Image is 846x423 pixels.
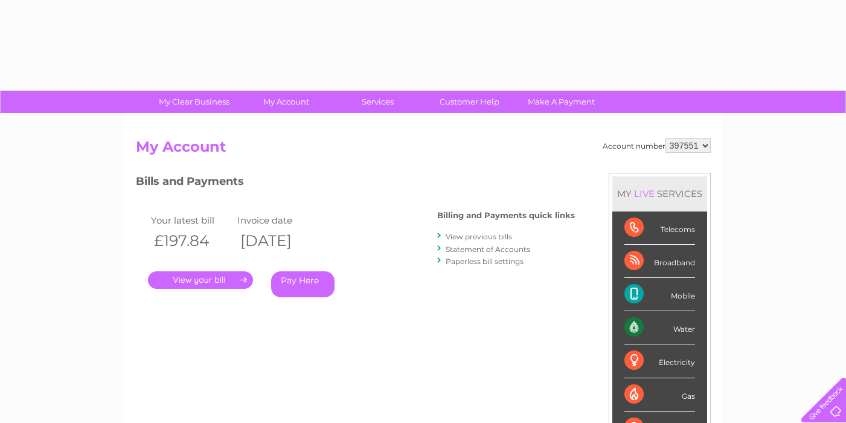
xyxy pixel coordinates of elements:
div: Broadband [624,245,695,278]
a: Paperless bill settings [446,257,524,266]
td: Your latest bill [148,212,235,228]
a: Customer Help [420,91,519,113]
div: Gas [624,378,695,412]
a: Pay Here [271,271,335,297]
td: Invoice date [234,212,321,228]
h4: Billing and Payments quick links [437,211,575,220]
a: . [148,271,253,289]
th: [DATE] [234,228,321,253]
div: Electricity [624,344,695,378]
a: Statement of Accounts [446,245,530,254]
a: View previous bills [446,232,512,241]
div: Account number [603,138,711,153]
div: Telecoms [624,211,695,245]
div: LIVE [632,188,657,199]
a: My Clear Business [144,91,244,113]
h3: Bills and Payments [136,173,575,194]
div: Mobile [624,278,695,311]
th: £197.84 [148,228,235,253]
div: MY SERVICES [612,176,707,211]
div: Water [624,311,695,344]
h2: My Account [136,138,711,161]
a: Services [328,91,428,113]
a: Make A Payment [511,91,611,113]
a: My Account [236,91,336,113]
